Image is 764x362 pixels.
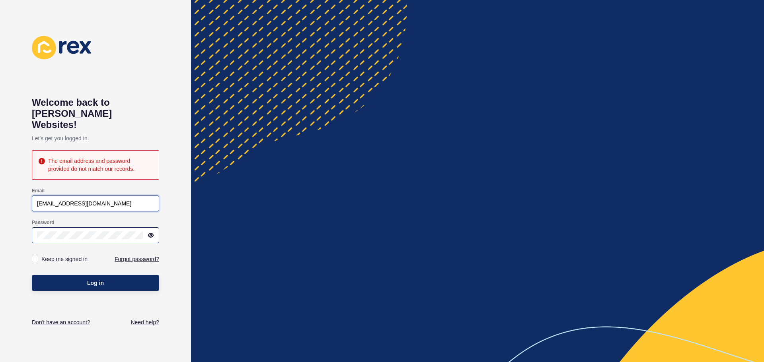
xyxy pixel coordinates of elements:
[115,255,159,263] a: Forgot password?
[32,188,45,194] label: Email
[32,318,90,326] a: Don't have an account?
[37,199,154,207] input: e.g. name@company.com
[87,279,104,287] span: Log in
[48,157,152,173] div: The email address and password provided do not match our records.
[32,97,159,130] h1: Welcome back to [PERSON_NAME] Websites!
[32,219,55,226] label: Password
[131,318,159,326] a: Need help?
[41,255,88,263] label: Keep me signed in
[32,130,159,146] p: Let's get you logged in.
[32,275,159,291] button: Log in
